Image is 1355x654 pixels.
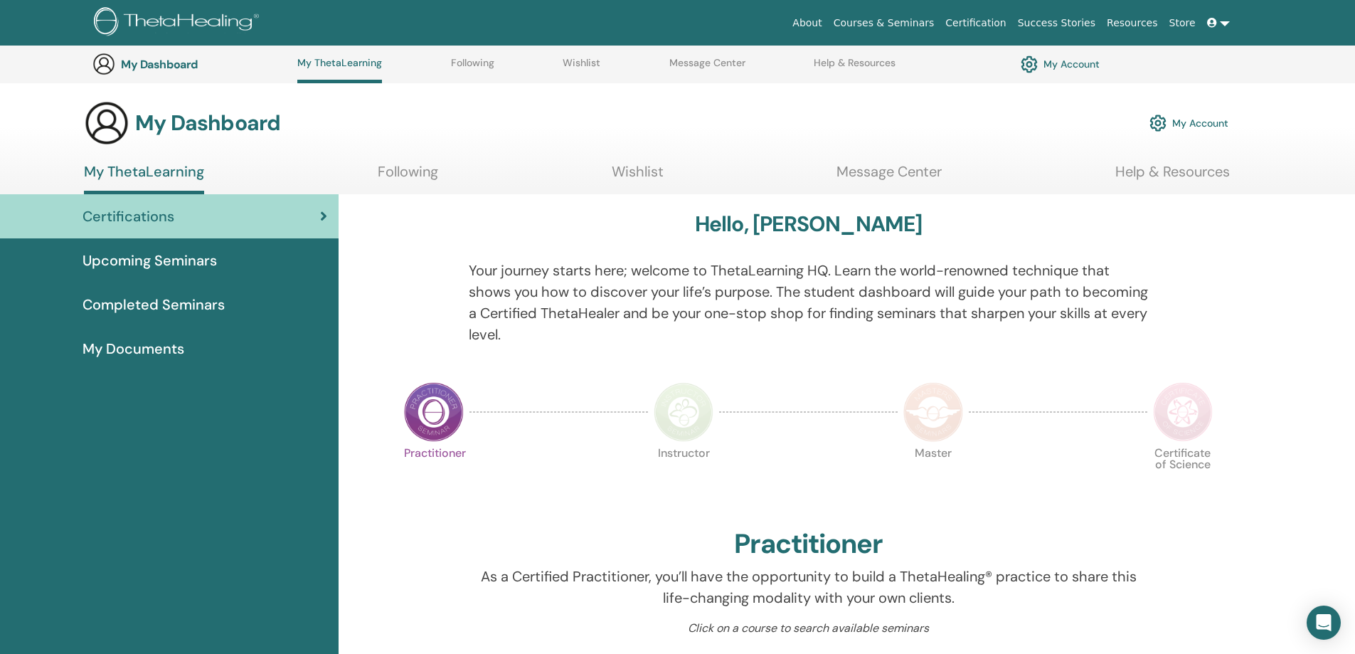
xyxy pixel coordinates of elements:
[787,10,827,36] a: About
[83,338,184,359] span: My Documents
[814,57,896,80] a: Help & Resources
[83,294,225,315] span: Completed Seminars
[1012,10,1101,36] a: Success Stories
[1149,107,1228,139] a: My Account
[654,382,713,442] img: Instructor
[669,57,745,80] a: Message Center
[404,448,464,507] p: Practitioner
[84,163,204,194] a: My ThetaLearning
[1021,52,1100,76] a: My Account
[836,163,942,191] a: Message Center
[695,211,923,237] h3: Hello, [PERSON_NAME]
[297,57,382,83] a: My ThetaLearning
[84,100,129,146] img: generic-user-icon.jpg
[940,10,1011,36] a: Certification
[1307,606,1341,640] div: Open Intercom Messenger
[404,382,464,442] img: Practitioner
[378,163,438,191] a: Following
[1153,382,1213,442] img: Certificate of Science
[1115,163,1230,191] a: Help & Resources
[1101,10,1164,36] a: Resources
[451,57,494,80] a: Following
[1021,52,1038,76] img: cog.svg
[903,448,963,507] p: Master
[654,448,713,507] p: Instructor
[1153,448,1213,507] p: Certificate of Science
[734,528,883,561] h2: Practitioner
[828,10,940,36] a: Courses & Seminars
[469,260,1148,345] p: Your journey starts here; welcome to ThetaLearning HQ. Learn the world-renowned technique that sh...
[1164,10,1201,36] a: Store
[612,163,664,191] a: Wishlist
[903,382,963,442] img: Master
[1149,111,1167,135] img: cog.svg
[121,58,263,71] h3: My Dashboard
[94,7,264,39] img: logo.png
[563,57,600,80] a: Wishlist
[92,53,115,75] img: generic-user-icon.jpg
[469,566,1148,608] p: As a Certified Practitioner, you’ll have the opportunity to build a ThetaHealing® practice to sha...
[135,110,280,136] h3: My Dashboard
[83,250,217,271] span: Upcoming Seminars
[83,206,174,227] span: Certifications
[469,620,1148,637] p: Click on a course to search available seminars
